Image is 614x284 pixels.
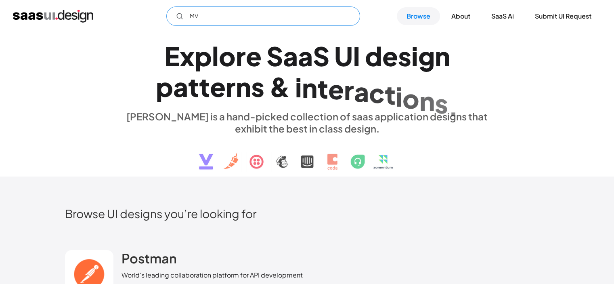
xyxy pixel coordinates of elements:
[435,88,448,119] div: s
[65,206,549,221] h2: Browse UI designs you’re looking for
[210,71,226,102] div: e
[328,74,344,105] div: e
[525,7,601,25] a: Submit UI Request
[448,90,459,122] div: .
[419,85,435,116] div: n
[236,40,246,72] div: r
[353,40,360,72] div: I
[212,40,219,72] div: l
[164,40,180,72] div: E
[122,40,493,103] h1: Explore SaaS UI design patterns & interactions.
[397,7,440,25] a: Browse
[334,40,353,72] div: U
[442,7,480,25] a: About
[166,6,360,26] input: Search UI designs you're looking for...
[166,6,360,26] form: Email Form
[385,79,396,110] div: t
[185,135,430,177] img: text, icon, saas logo
[199,71,210,102] div: t
[369,78,385,109] div: c
[482,7,524,25] a: SaaS Ai
[317,73,328,104] div: t
[402,83,419,114] div: o
[195,40,212,72] div: p
[122,110,493,135] div: [PERSON_NAME] is a hand-picked collection of saas application designs that exhibit the best in cl...
[180,40,195,72] div: x
[236,71,251,102] div: n
[298,40,313,72] div: a
[173,71,188,102] div: a
[269,72,290,103] div: &
[344,75,354,106] div: r
[411,40,418,72] div: i
[122,250,177,266] h2: Postman
[122,250,177,270] a: Postman
[435,40,450,72] div: n
[354,76,369,107] div: a
[382,40,398,72] div: e
[396,81,402,112] div: i
[302,72,317,103] div: n
[246,40,262,72] div: e
[251,71,264,102] div: s
[156,71,173,102] div: p
[313,40,329,72] div: S
[418,40,435,72] div: g
[188,71,199,102] div: t
[295,72,302,103] div: i
[283,40,298,72] div: a
[122,270,303,280] div: World's leading collaboration platform for API development
[398,40,411,72] div: s
[266,40,283,72] div: S
[365,40,382,72] div: d
[219,40,236,72] div: o
[226,71,236,102] div: r
[13,10,93,23] a: home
